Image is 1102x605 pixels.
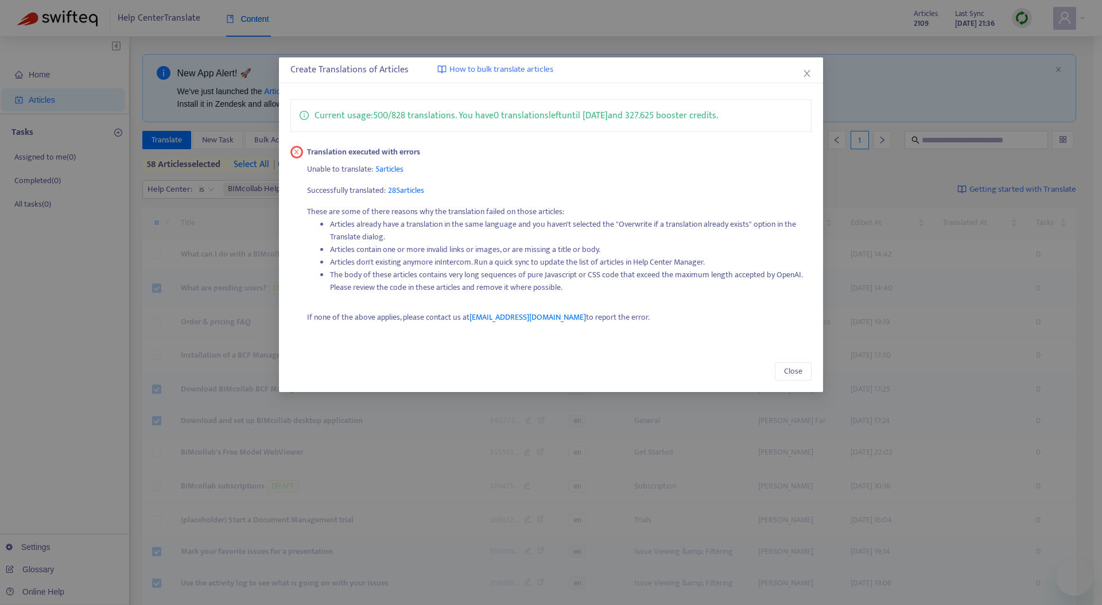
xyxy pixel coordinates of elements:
span: How to bulk translate articles [449,63,553,76]
span: 5 articles [375,162,403,176]
strong: Translation executed with errors [307,146,420,158]
p: Current usage: 500 / 828 translations . You have 0 translations left until [DATE] and 327.625 boo... [315,108,718,123]
button: Close [801,67,813,80]
p: Unable to translate: [307,163,812,176]
span: Close [784,365,802,378]
span: [EMAIL_ADDRESS][DOMAIN_NAME] [469,311,586,324]
span: 285 articles [388,184,424,197]
p: These are some of there reasons why the translation failed on those articles: [307,205,812,302]
li: The body of these articles contains very long sequences of pure Javascript or CSS code that excee... [330,269,812,294]
p: Successfully translated: [307,184,812,197]
iframe: Button to launch messaging window, conversation in progress [1056,559,1093,596]
li: Articles already have a translation in the same language and you haven't selected the "Overwrite ... [330,218,812,243]
span: close [802,69,812,78]
p: If none of the above applies, please contact us at to report the error. [307,311,812,324]
li: Articles contain one or more invalid links or images, or are missing a title or body. [330,243,812,256]
a: How to bulk translate articles [437,63,553,76]
li: Articles don't existing anymore in Intercom . Run a quick sync to update the list of articles in ... [330,256,812,269]
button: Close [775,362,812,381]
img: image-link [437,65,447,74]
span: info-circle [300,108,309,120]
div: Create Translations of Articles [290,63,812,77]
span: close [293,149,300,155]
